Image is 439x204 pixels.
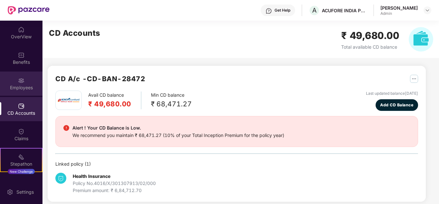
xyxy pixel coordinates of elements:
[366,91,418,97] div: Last updated balance [DATE]
[55,173,66,184] img: svg+xml;base64,PHN2ZyB4bWxucz0iaHR0cDovL3d3dy53My5vcmcvMjAwMC9zdmciIHdpZHRoPSIzNCIgaGVpZ2h0PSIzNC...
[1,161,42,167] div: Stepathon
[73,187,156,194] div: Premium amount: ₹ 6,84,712.70
[14,189,36,195] div: Settings
[341,28,399,43] h2: ₹ 49,680.00
[49,27,100,39] h2: CD Accounts
[380,11,418,16] div: Admin
[56,96,81,104] img: icici.png
[73,180,156,187] div: Policy No. 4016/X/301307913/02/000
[88,92,141,109] div: Avail CD balance
[63,125,69,131] img: svg+xml;base64,PHN2ZyBpZD0iRGFuZ2VyX2FsZXJ0IiBkYXRhLW5hbWU9IkRhbmdlciBhbGVydCIgeG1sbnM9Imh0dHA6Ly...
[275,8,290,13] div: Get Help
[380,5,418,11] div: [PERSON_NAME]
[425,8,430,13] img: svg+xml;base64,PHN2ZyBpZD0iRHJvcGRvd24tMzJ4MzIiIHhtbG5zPSJodHRwOi8vd3d3LnczLm9yZy8yMDAwL3N2ZyIgd2...
[151,92,192,109] div: Min CD balance
[88,99,131,109] h2: ₹ 49,680.00
[322,7,367,14] div: ACUFORE INDIA PRIVATE LIMITED
[409,27,433,52] img: svg+xml;base64,PHN2ZyB4bWxucz0iaHR0cDovL3d3dy53My5vcmcvMjAwMC9zdmciIHhtbG5zOnhsaW5rPSJodHRwOi8vd3...
[18,103,24,109] img: svg+xml;base64,PHN2ZyBpZD0iQ0RfQWNjb3VudHMiIGRhdGEtbmFtZT0iQ0QgQWNjb3VudHMiIHhtbG5zPSJodHRwOi8vd3...
[376,99,418,111] button: Add CD Balance
[18,154,24,160] img: svg+xml;base64,PHN2ZyB4bWxucz0iaHR0cDovL3d3dy53My5vcmcvMjAwMC9zdmciIHdpZHRoPSIyMSIgaGVpZ2h0PSIyMC...
[73,173,110,179] b: Health Insurance
[410,75,418,83] img: svg+xml;base64,PHN2ZyB4bWxucz0iaHR0cDovL3d3dy53My5vcmcvMjAwMC9zdmciIHdpZHRoPSIyNSIgaGVpZ2h0PSIyNS...
[7,189,13,195] img: svg+xml;base64,PHN2ZyBpZD0iU2V0dGluZy0yMHgyMCIgeG1sbnM9Imh0dHA6Ly93d3cudzMub3JnLzIwMDAvc3ZnIiB3aW...
[8,169,35,174] div: New Challenge
[18,179,24,186] img: svg+xml;base64,PHN2ZyBpZD0iRW5kb3JzZW1lbnRzIiB4bWxucz0iaHR0cDovL3d3dy53My5vcmcvMjAwMC9zdmciIHdpZH...
[18,52,24,58] img: svg+xml;base64,PHN2ZyBpZD0iQmVuZWZpdHMiIHhtbG5zPSJodHRwOi8vd3d3LnczLm9yZy8yMDAwL3N2ZyIgd2lkdGg9Ij...
[72,132,284,139] div: We recommend you maintain ₹ 68,471.27 (10% of your Total Inception Premium for the policy year)
[72,124,284,132] div: Alert ! Your CD Balance is Low.
[55,73,145,84] h2: CD A/c - CD-BAN-28472
[380,102,413,108] span: Add CD Balance
[18,26,24,33] img: svg+xml;base64,PHN2ZyBpZD0iSG9tZSIgeG1sbnM9Imh0dHA6Ly93d3cudzMub3JnLzIwMDAvc3ZnIiB3aWR0aD0iMjAiIG...
[55,160,418,168] div: Linked policy ( 1 )
[8,6,50,15] img: New Pazcare Logo
[312,6,317,14] span: A
[341,44,397,50] span: Total available CD balance
[18,128,24,135] img: svg+xml;base64,PHN2ZyBpZD0iQ2xhaW0iIHhtbG5zPSJodHRwOi8vd3d3LnczLm9yZy8yMDAwL3N2ZyIgd2lkdGg9IjIwIi...
[18,77,24,84] img: svg+xml;base64,PHN2ZyBpZD0iRW1wbG95ZWVzIiB4bWxucz0iaHR0cDovL3d3dy53My5vcmcvMjAwMC9zdmciIHdpZHRoPS...
[266,8,272,14] img: svg+xml;base64,PHN2ZyBpZD0iSGVscC0zMngzMiIgeG1sbnM9Imh0dHA6Ly93d3cudzMub3JnLzIwMDAvc3ZnIiB3aWR0aD...
[151,99,192,109] div: ₹ 68,471.27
